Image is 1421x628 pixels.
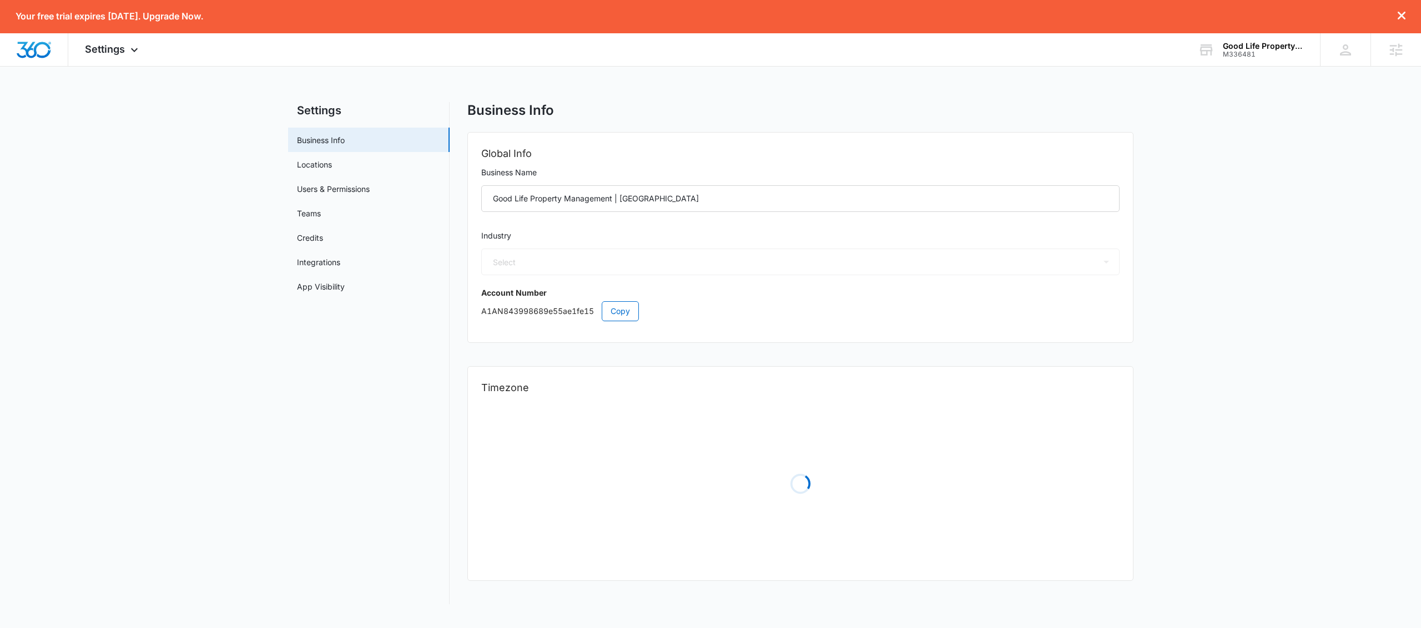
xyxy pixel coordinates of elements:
[297,281,345,292] a: App Visibility
[68,33,158,66] div: Settings
[1223,42,1304,50] div: account name
[481,380,1120,396] h2: Timezone
[1398,11,1405,22] button: dismiss this dialog
[288,102,450,119] h2: Settings
[16,11,203,22] p: Your free trial expires [DATE]. Upgrade Now.
[1223,50,1304,58] div: account id
[297,159,332,170] a: Locations
[297,256,340,268] a: Integrations
[467,102,554,119] h1: Business Info
[297,232,323,244] a: Credits
[602,301,639,321] button: Copy
[611,305,630,317] span: Copy
[297,134,345,146] a: Business Info
[297,207,321,219] a: Teams
[481,146,1120,161] h2: Global Info
[85,43,125,55] span: Settings
[481,230,1120,242] label: Industry
[297,183,370,195] a: Users & Permissions
[481,166,1120,179] label: Business Name
[481,288,547,297] strong: Account Number
[481,301,1120,321] p: A1AN843998689e55ae1fe15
